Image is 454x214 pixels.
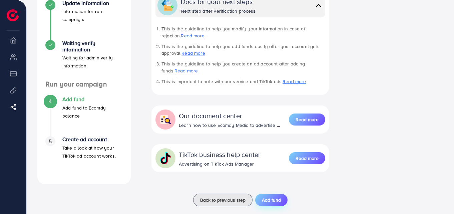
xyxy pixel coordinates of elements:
span: Read more [296,116,319,123]
a: Read more [289,152,325,165]
p: Add fund to Ecomdy balance [62,104,123,120]
div: Learn how to use Ecomdy Media to advertise ... [179,122,280,129]
button: Read more [289,152,325,164]
h4: Waiting verify information [62,40,123,53]
p: Information for run campaign. [62,7,123,23]
iframe: Chat [426,184,449,209]
img: collapse [314,1,323,10]
a: Read more [289,113,325,126]
img: collapse [159,114,171,126]
button: Back to previous step [193,194,253,206]
img: logo [7,9,19,21]
button: Add fund [255,194,288,206]
h4: Add fund [62,96,123,102]
div: Our document center [179,111,280,121]
h4: Run your campaign [37,80,131,88]
span: Read more [296,155,319,162]
h4: Create ad account [62,136,123,143]
div: Next step after verification process [181,8,256,14]
p: Take a look at how your TikTok ad account works. [62,144,123,160]
p: Waiting for admin verify information. [62,54,123,70]
li: This is important to note with our service and TikTok ads. [161,78,325,85]
button: Read more [289,114,325,126]
li: Add fund [37,96,131,136]
a: Read more [174,67,198,74]
img: collapse [159,152,171,164]
li: Waiting verify information [37,40,131,80]
li: This is the guideline to help you add funds easily after your account gets approval. [161,43,325,57]
a: Read more [181,50,205,56]
span: Add fund [262,197,281,203]
a: Read more [181,32,204,39]
span: 4 [49,97,52,105]
a: Read more [283,78,306,85]
div: Advertising on TikTok Ads Manager [179,161,261,167]
li: This is the guideline to help you create an ad account after adding funds. [161,60,325,74]
li: This is the guideline to help you modify your information in case of rejection. [161,25,325,39]
div: TikTok business help center [179,150,261,159]
span: 5 [49,138,52,145]
span: Back to previous step [200,197,246,203]
li: Create ad account [37,136,131,176]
